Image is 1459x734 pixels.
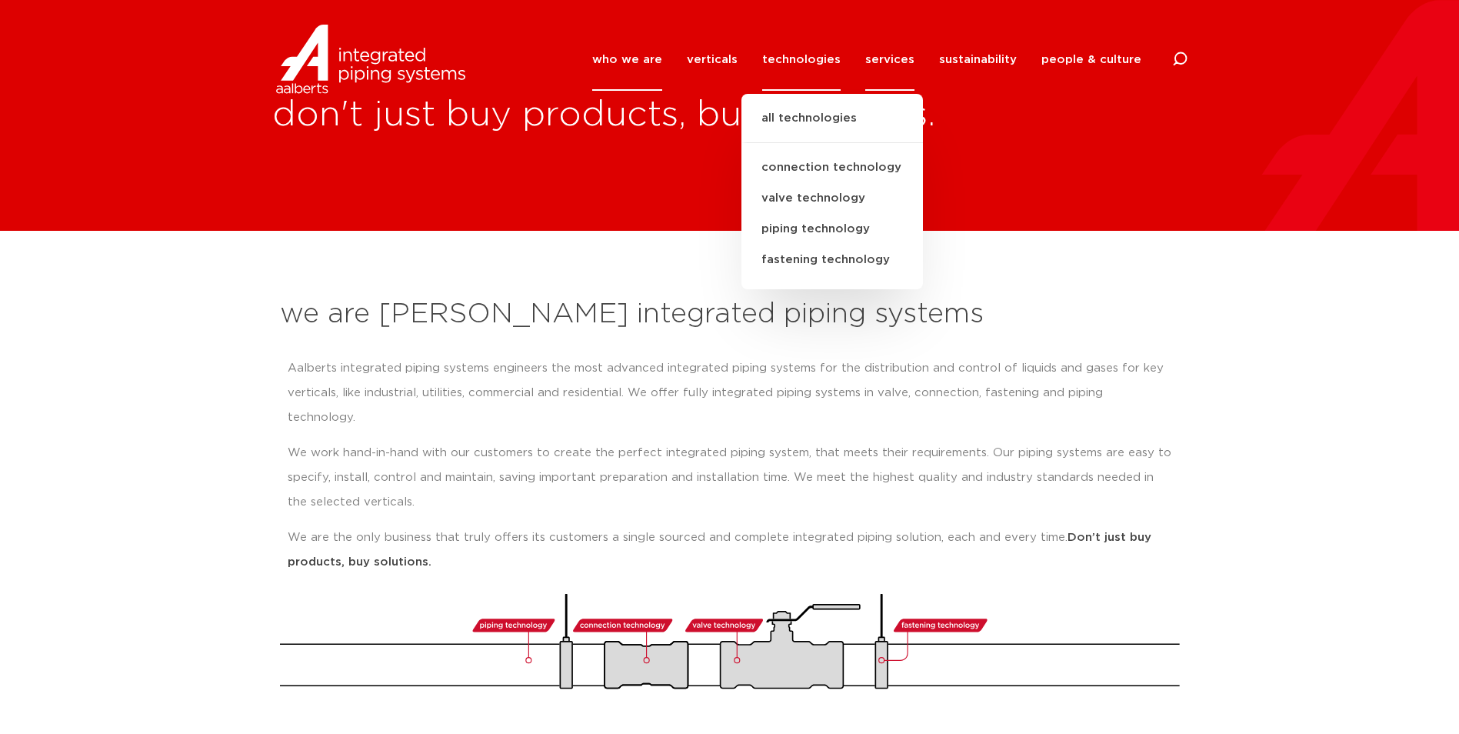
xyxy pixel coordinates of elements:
a: verticals [687,28,738,91]
p: We are the only business that truly offers its customers a single sourced and complete integrated... [288,525,1172,575]
nav: Menu [592,28,1141,91]
a: technologies [762,28,841,91]
a: fastening technology [741,245,923,275]
ul: technologies [741,94,923,289]
a: piping technology [741,214,923,245]
a: connection technology [741,152,923,183]
a: all technologies [741,109,923,143]
a: sustainability [939,28,1017,91]
a: services [865,28,914,91]
p: Aalberts integrated piping systems engineers the most advanced integrated piping systems for the ... [288,356,1172,430]
a: who we are [592,28,662,91]
h2: we are [PERSON_NAME] integrated piping systems [280,296,1180,333]
a: valve technology [741,183,923,214]
p: We work hand-in-hand with our customers to create the perfect integrated piping system, that meet... [288,441,1172,515]
a: people & culture [1041,28,1141,91]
